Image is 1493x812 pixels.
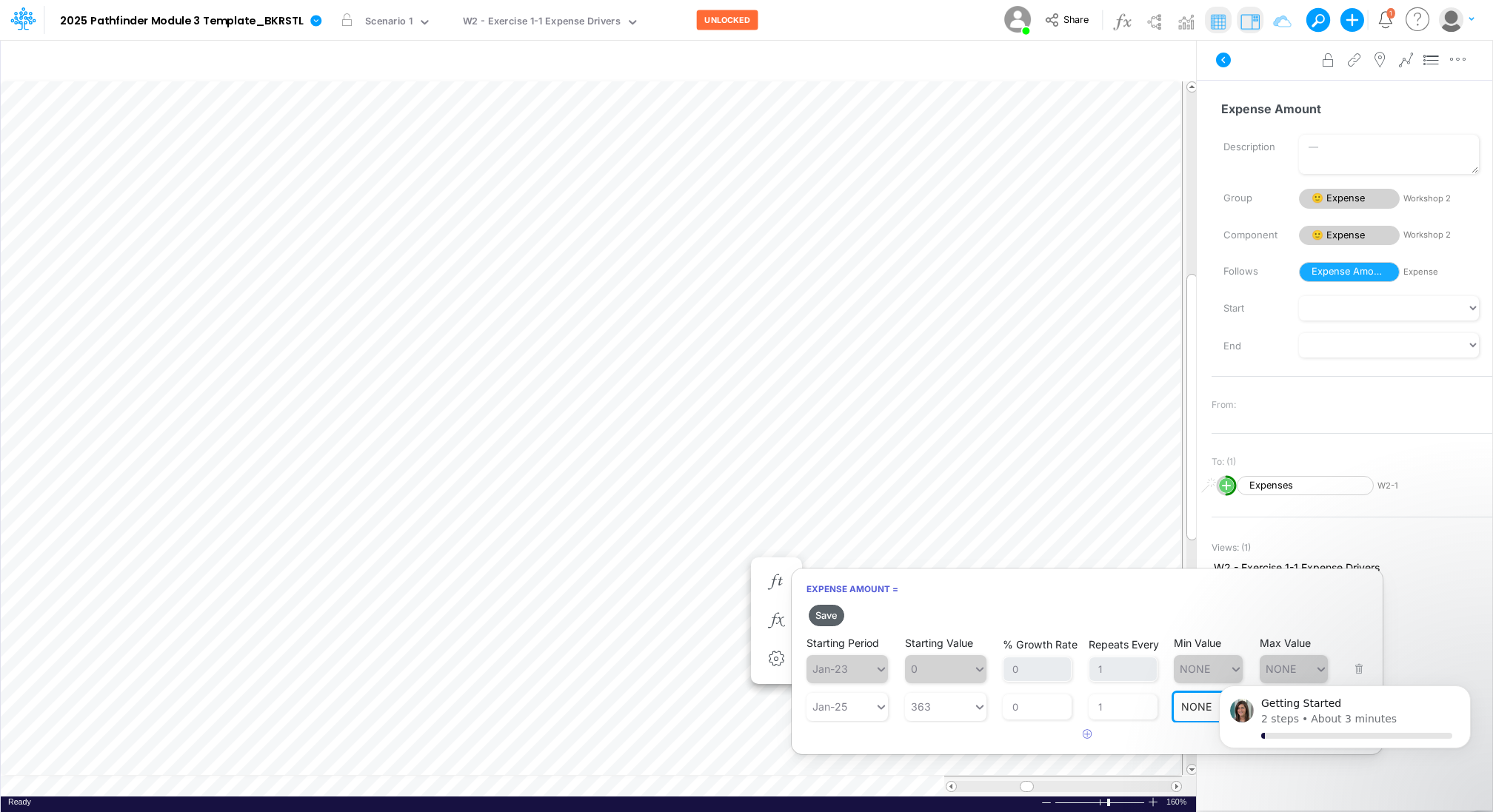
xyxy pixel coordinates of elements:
[1212,455,1236,469] span: To: (1)
[1038,9,1099,32] button: Share
[13,47,874,77] input: Type a title here
[1003,638,1078,651] label: % Growth Rate
[1216,475,1237,496] svg: circle with outer border
[911,700,931,713] div: 363
[1174,637,1221,649] label: Min Value
[1212,259,1288,284] label: Follows
[1212,223,1288,248] label: Component
[792,576,1383,602] h6: Expense Amount =
[1212,541,1251,554] span: Views: ( 1 )
[1403,229,1479,241] span: Workshop 2
[905,637,973,649] label: Starting Value
[1299,262,1400,282] span: Expense Amount
[365,14,413,31] div: Scenario 1
[1389,10,1392,16] div: 1 unread items
[1403,266,1479,278] span: Expense
[812,700,847,713] div: Jan-25
[1237,476,1374,496] span: Expenses
[8,796,31,808] div: In Ready mode
[1212,398,1236,412] span: From:
[697,10,758,30] button: UNLOCKED
[1166,796,1189,808] div: Zoom level
[1063,13,1089,24] span: Share
[1214,560,1490,575] span: W2 - Exercise 1-1 Expense Drivers
[1055,796,1147,808] div: Zoom
[1197,668,1493,772] iframe: Intercom notifications message
[1212,95,1480,123] input: — Node name —
[809,605,844,626] button: Save
[463,14,621,31] div: W2 - Exercise 1-1 Expense Drivers
[1107,799,1110,806] div: Zoom
[1212,334,1288,359] label: End
[1001,3,1034,36] img: User Image Icon
[60,15,304,28] b: 2025 Pathfinder Module 3 Template_BKRSTL
[1212,186,1288,211] label: Group
[1260,637,1311,649] label: Max Value
[1212,296,1288,321] label: Start
[1299,226,1400,246] span: 🙂 Expense
[1212,135,1288,160] label: Description
[1299,189,1400,209] span: 🙂 Expense
[1403,192,1479,205] span: Workshop 2
[1166,796,1189,808] span: 160%
[1147,796,1159,808] div: Zoom In
[1089,638,1159,651] label: Repeats Every
[806,637,879,649] label: Starting Period
[1041,797,1052,808] div: Zoom Out
[8,797,31,806] span: Ready
[1377,11,1394,28] a: Notifications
